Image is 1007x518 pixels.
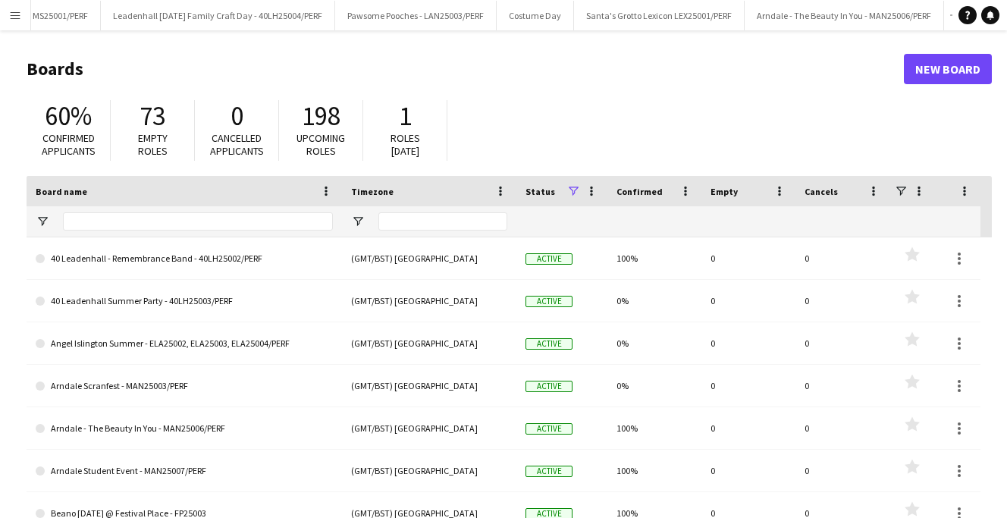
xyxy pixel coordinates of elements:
[904,54,992,84] a: New Board
[525,338,573,350] span: Active
[701,407,795,449] div: 0
[378,212,507,231] input: Timezone Filter Input
[525,253,573,265] span: Active
[525,381,573,392] span: Active
[525,186,555,197] span: Status
[701,322,795,364] div: 0
[525,296,573,307] span: Active
[795,450,889,491] div: 0
[140,99,165,133] span: 73
[795,365,889,407] div: 0
[42,131,96,158] span: Confirmed applicants
[607,280,701,322] div: 0%
[231,99,243,133] span: 0
[795,237,889,279] div: 0
[351,215,365,228] button: Open Filter Menu
[525,466,573,477] span: Active
[296,131,345,158] span: Upcoming roles
[701,280,795,322] div: 0
[36,322,333,365] a: Angel Islington Summer - ELA25002, ELA25003, ELA25004/PERF
[342,322,516,364] div: (GMT/BST) [GEOGRAPHIC_DATA]
[795,407,889,449] div: 0
[607,450,701,491] div: 100%
[335,1,497,30] button: Pawsome Pooches - LAN25003/PERF
[574,1,745,30] button: Santa's Grotto Lexicon LEX25001/PERF
[36,186,87,197] span: Board name
[27,58,904,80] h1: Boards
[795,322,889,364] div: 0
[399,99,412,133] span: 1
[391,131,420,158] span: Roles [DATE]
[711,186,738,197] span: Empty
[497,1,574,30] button: Costume Day
[616,186,663,197] span: Confirmed
[138,131,168,158] span: Empty roles
[607,407,701,449] div: 100%
[210,131,264,158] span: Cancelled applicants
[342,237,516,279] div: (GMT/BST) [GEOGRAPHIC_DATA]
[342,280,516,322] div: (GMT/BST) [GEOGRAPHIC_DATA]
[36,407,333,450] a: Arndale - The Beauty In You - MAN25006/PERF
[805,186,838,197] span: Cancels
[607,365,701,407] div: 0%
[45,99,92,133] span: 60%
[36,237,333,280] a: 40 Leadenhall - Remembrance Band - 40LH25002/PERF
[701,365,795,407] div: 0
[302,99,340,133] span: 198
[36,280,333,322] a: 40 Leadenhall Summer Party - 40LH25003/PERF
[101,1,335,30] button: Leadenhall [DATE] Family Craft Day - 40LH25004/PERF
[36,365,333,407] a: Arndale Scranfest - MAN25003/PERF
[607,237,701,279] div: 100%
[342,407,516,449] div: (GMT/BST) [GEOGRAPHIC_DATA]
[351,186,394,197] span: Timezone
[36,450,333,492] a: Arndale Student Event - MAN25007/PERF
[342,450,516,491] div: (GMT/BST) [GEOGRAPHIC_DATA]
[795,280,889,322] div: 0
[607,322,701,364] div: 0%
[745,1,944,30] button: Arndale - The Beauty In You - MAN25006/PERF
[701,237,795,279] div: 0
[342,365,516,407] div: (GMT/BST) [GEOGRAPHIC_DATA]
[701,450,795,491] div: 0
[63,212,333,231] input: Board name Filter Input
[525,423,573,435] span: Active
[36,215,49,228] button: Open Filter Menu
